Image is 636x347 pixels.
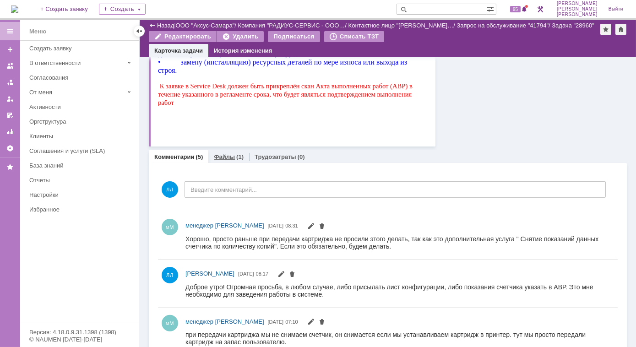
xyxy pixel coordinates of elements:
span: [DATE] [268,223,284,228]
span: 1. Заказчик [0,1,39,9]
span: 2. Содержание заявки [0,131,76,139]
a: Активности [26,100,137,114]
div: / [457,22,552,29]
div: Избранное [29,206,124,213]
span: -//- [114,85,124,92]
div: Меню [29,26,46,37]
span: менеджер [PERSON_NAME] [185,222,264,229]
div: Клиенты [29,133,134,140]
span: П [114,103,119,111]
span: 1.6. Серийный № оборудования [0,98,62,114]
span: №0000215 [114,74,151,82]
a: История изменения [214,47,272,54]
div: / [238,22,348,29]
span: 79125800356 [69,43,114,50]
span: режим работы с 8-00 до 17,00 [18,194,251,209]
span: 1.7. Состояние гарантии [0,114,53,130]
div: Версия: 4.18.0.9.31.1398 (1398) [29,329,130,335]
span: 2.1. Описание проблемы [0,111,85,119]
span: 1. Заказчик [0,11,39,19]
span: HP LaserJet Pro M426fdn A4 [69,76,139,92]
span: 2.1. Описание проблемы [0,147,49,163]
a: Компания "РАДИУС-СЕРВИС - ООО… [238,22,345,29]
a: Мои заявки [3,92,17,106]
span: 79125800356 [114,43,159,50]
span: ЛЛ [162,181,178,198]
span: 1.5. Тип оборудования, модель [0,64,109,71]
div: Настройки [29,191,134,198]
a: Создать заявку [3,42,17,57]
div: (0) [298,153,305,160]
span: Редактировать [307,319,315,326]
a: Соглашения и услуги (SLA) [26,144,137,158]
span: Редактировать [277,271,285,279]
span: [PERSON_NAME] [557,1,598,6]
a: Мои согласования [3,108,17,123]
span: Редактировать [307,223,315,231]
a: Назад [157,22,174,29]
a: Трудозатраты [255,153,296,160]
a: Создать заявку [26,41,137,55]
div: Оргструктура [29,118,134,125]
span: -//- [69,119,78,126]
span: 1.4. Размещение аппарата [0,53,93,61]
span: 08:31 [285,223,298,228]
a: Карточка задачи [154,47,203,54]
span: 07:10 [285,319,298,325]
span: HP LaserJet Pro M426fdn A4 [130,64,225,71]
div: Задача "28960" [552,22,594,29]
div: В ответственности [29,60,124,66]
span: Удалить [318,319,326,326]
span: ООО "Фирма "Радиус - Сервис" [69,11,147,27]
a: менеджер [PERSON_NAME] [185,221,264,230]
span: 1.2. Заявитель [0,29,52,37]
span: менеджер [PERSON_NAME] [185,318,264,325]
font: ООО «Фирма «Радиус-Сервис» (Производство) - [GEOGRAPHIC_DATA], [GEOGRAPHIC_DATA], [GEOGRAPHIC_DAT... [18,163,250,186]
span: 1.5. Тип оборудования, модель [0,72,50,97]
div: Сделать домашней страницей [615,24,626,35]
a: Заявки в моей ответственности [3,75,17,90]
span: МФУ [69,76,85,84]
a: Перейти на домашнюю страницу [11,5,18,13]
span: [PERSON_NAME] [557,6,598,12]
div: (1) [236,153,244,160]
a: Согласования [26,70,137,85]
span: [PERSON_NAME] [185,270,234,277]
span: 1.1. Организация [0,15,59,23]
span: [DATE] [238,271,254,277]
span: Удалить [318,223,326,231]
div: Скрыть меню [134,26,145,37]
a: [PERSON_NAME] [185,269,234,278]
span: [STREET_ADDRESS][PERSON_NAME] [114,53,247,61]
span: Удалить [288,271,296,279]
font: ООО «Фирма «Радиус-Сервис» (офис) - [GEOGRAPHIC_DATA], г. [STREET_ADDRESS][PERSON_NAME] - [18,194,228,209]
span: 1.4. Размещение аппарата [0,55,60,71]
a: Настройки [26,188,137,202]
div: (5) [196,153,203,160]
div: Создать заявку [29,45,134,52]
a: Отчеты [3,125,17,139]
a: ООО "Аксус-Самара" [176,22,235,29]
div: Отчеты [29,177,134,184]
div: Соглашения и услуги (SLA) [29,147,134,154]
span: МФУ [114,64,130,71]
div: Добавить в избранное [600,24,611,35]
a: Отчеты [26,173,137,187]
img: logo [11,5,18,13]
span: №0000215 [69,102,105,109]
a: менеджер [PERSON_NAME] [185,317,264,326]
a: Комментарии [154,153,195,160]
div: Создать [99,4,146,15]
span: ООО "Фирма "Радиус - Сервис" [114,22,222,29]
span: Расширенный поиск [487,4,496,13]
a: Оргструктура [26,114,137,129]
a: Перейти в интерфейс администратора [535,4,546,15]
div: © NAUMEN [DATE]-[DATE] [29,336,130,342]
span: [STREET_ADDRESS][PERSON_NAME] [69,55,141,71]
span: [DATE] [268,319,284,325]
div: Активности [29,103,134,110]
span: 1.6. Серийный № оборудования [0,74,112,82]
span: П [69,140,74,147]
div: / [348,22,457,29]
a: Запрос на обслуживание "41794" [457,22,549,29]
